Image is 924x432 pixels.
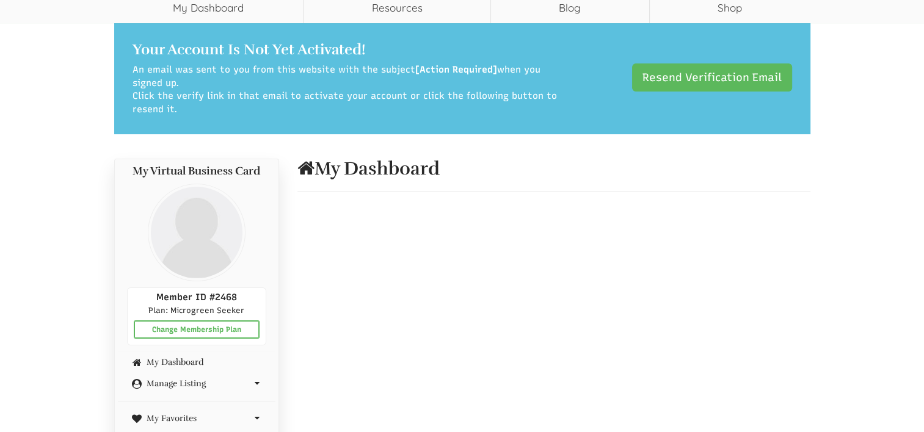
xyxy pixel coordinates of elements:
[127,358,266,367] a: My Dashboard
[148,306,244,315] span: Plan: Microgreen Seeker
[127,414,266,423] a: My Favorites
[32,32,134,41] div: Domain: [DOMAIN_NAME]
[133,63,572,116] p: An email was sent to you from this website with the subject when you signed up.
[133,41,792,57] h3: Your Account Is Not Yet Activated!
[127,165,266,178] h4: my virtual business card
[46,72,109,80] div: Domain Overview
[20,32,29,41] img: website_grey.svg
[33,71,43,81] img: tab_domain_overview_orange.svg
[127,379,266,388] a: Manage Listing
[34,20,60,29] div: v 4.0.25
[156,292,237,303] span: Member ID #2468
[20,20,29,29] img: logo_orange.svg
[134,320,260,339] a: Change Membership Plan
[133,90,563,116] span: Click the verify link in that email to activate your account or click the following button to res...
[148,184,246,281] img: profile profile holder
[415,64,497,75] b: [Action Required]
[632,63,792,92] a: Resend Verification Email
[122,71,131,81] img: tab_keywords_by_traffic_grey.svg
[135,72,206,80] div: Keywords by Traffic
[297,159,810,179] h1: My Dashboard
